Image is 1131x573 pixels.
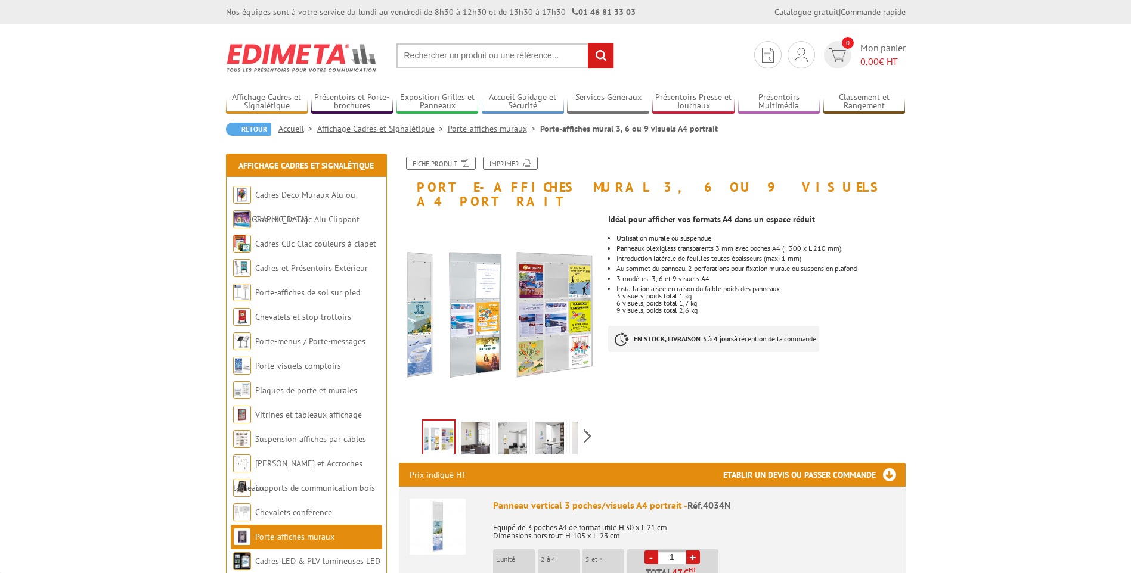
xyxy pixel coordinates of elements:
strong: EN STOCK, LIVRAISON 3 à 4 jours [634,334,734,343]
a: Présentoirs Presse et Journaux [652,92,735,112]
img: Cadres LED & PLV lumineuses LED [233,552,251,570]
img: Porte-affiches de sol sur pied [233,284,251,301]
h1: Porte-affiches mural 3, 6 ou 9 visuels A4 portrait [390,157,915,208]
a: Présentoirs Multimédia [738,92,820,112]
img: Porte-visuels comptoirs [233,357,251,375]
p: 3 modèles: 3, 6 et 9 visuels A4 [616,275,905,282]
a: Chevalets et stop trottoirs [255,312,351,322]
p: Utilisation murale ou suspendue [616,235,905,242]
a: devis rapide 0 Mon panier 0,00€ HT [821,41,906,68]
a: Plaques de porte et murales [255,385,357,396]
p: Idéal pour afficher vos formats A4 dans un espace réduit [608,216,905,223]
a: Services Généraux [567,92,649,112]
a: Cadres Clic-Clac couleurs à clapet [255,238,376,249]
p: Installation aisée en raison du faible poids des panneaux. [616,285,905,292]
a: Affichage Cadres et Signalétique [226,92,308,112]
a: Accueil [278,123,317,134]
img: Cadres Clic-Clac couleurs à clapet [233,235,251,253]
a: Cadres et Présentoirs Extérieur [255,263,368,273]
p: 3 visuels, poids total 1 kg [616,292,905,300]
a: Porte-affiches de sol sur pied [255,287,360,298]
img: panneau_vertical_9_poches_visuels_a4_portrait_4094n_1.jpg [498,422,527,459]
a: Accueil Guidage et Sécurité [482,92,564,112]
input: rechercher [588,43,613,68]
a: Classement et Rangement [823,92,906,112]
span: 0 [842,37,854,49]
a: Chevalets conférence [255,507,332,518]
a: Supports de communication bois [255,482,375,493]
a: Porte-visuels comptoirs [255,360,341,371]
p: 2 à 4 [541,555,580,563]
span: € HT [860,55,906,68]
a: Fiche produit [406,157,476,170]
a: Commande rapide [841,7,906,17]
img: devis rapide [762,48,774,63]
img: panneau_vertical_9_poches_visuels_a4_portrait_4094n.jpg [461,422,490,459]
a: Exposition Grilles et Panneaux [396,92,479,112]
img: Cadres et Présentoirs Extérieur [233,259,251,277]
img: Vitrines et tableaux affichage [233,406,251,423]
strong: 01 46 81 33 03 [572,7,636,17]
li: Panneaux plexiglass transparents 3 mm avec poches A4 (H300 x L 210 mm). [616,245,905,252]
span: Next [582,426,593,446]
a: Affichage Cadres et Signalétique [238,160,374,171]
span: Réf.4034N [687,499,731,511]
span: Mon panier [860,41,906,68]
img: Edimeta [226,36,378,80]
a: Cadres LED & PLV lumineuses LED [255,556,380,566]
p: 5 et + [585,555,624,563]
li: Introduction latérale de feuilles toutes épaisseurs (maxi 1 mm) [616,255,905,262]
img: panneau_vertical_9_poches_visuels_a4_portrait_4094n_3.jpg [572,422,601,459]
a: Vitrines et tableaux affichage [255,409,362,420]
p: 6 visuels, poids total 1,7 kg [616,300,905,307]
img: Porte-menus / Porte-messages [233,332,251,350]
img: Cadres Deco Muraux Alu ou Bois [233,186,251,204]
a: Affichage Cadres et Signalétique [317,123,448,134]
h3: Etablir un devis ou passer commande [723,463,906,487]
a: Imprimer [483,157,538,170]
p: à réception de la commande [608,326,819,352]
img: devis rapide [795,48,808,62]
li: Porte-affiches mural 3, 6 ou 9 visuels A4 portrait [540,123,718,135]
img: devis rapide [829,48,846,62]
div: Nos équipes sont à votre service du lundi au vendredi de 8h30 à 12h30 et de 13h30 à 17h30 [226,6,636,18]
p: Prix indiqué HT [410,463,466,487]
a: Cadres Clic-Clac Alu Clippant [255,214,360,225]
a: Cadres Deco Muraux Alu ou [GEOGRAPHIC_DATA] [233,189,355,225]
img: Panneau vertical 3 poches/visuels A4 portrait [410,499,466,555]
a: [PERSON_NAME] et Accroches tableaux [233,458,362,493]
div: | [774,6,906,18]
img: porte_affiches_muraux_4034n.jpg [399,214,600,415]
a: Présentoirs et Porte-brochures [311,92,393,112]
a: Porte-menus / Porte-messages [255,336,365,347]
input: Rechercher un produit ou une référence... [396,43,614,68]
a: + [686,550,700,564]
img: Suspension affiches par câbles [233,430,251,448]
p: Equipé de 3 poches A4 de format utile H.30 x L.21 cm Dimensions hors tout: H. 105 x L. 23 cm [493,515,895,540]
img: porte_affiches_muraux_4034n.jpg [423,421,454,457]
img: Chevalets et stop trottoirs [233,308,251,326]
p: 9 visuels, poids total 2,6 kg [616,307,905,314]
a: Catalogue gratuit [774,7,839,17]
a: Retour [226,123,271,136]
a: Porte-affiches muraux [448,123,540,134]
div: Panneau vertical 3 poches/visuels A4 portrait - [493,499,895,512]
img: panneau_vertical_9_poches_visuels_a4_portrait_4094n_2.jpg [535,422,564,459]
img: Porte-affiches muraux [233,528,251,546]
a: Porte-affiches muraux [255,531,334,542]
img: Chevalets conférence [233,503,251,521]
a: - [644,550,658,564]
a: Suspension affiches par câbles [255,434,366,444]
span: 0,00 [860,55,879,67]
img: Plaques de porte et murales [233,381,251,399]
p: L'unité [496,555,535,563]
li: Au sommet du panneau, 2 perforations pour fixation murale ou suspension plafond [616,265,905,272]
img: Cimaises et Accroches tableaux [233,454,251,472]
